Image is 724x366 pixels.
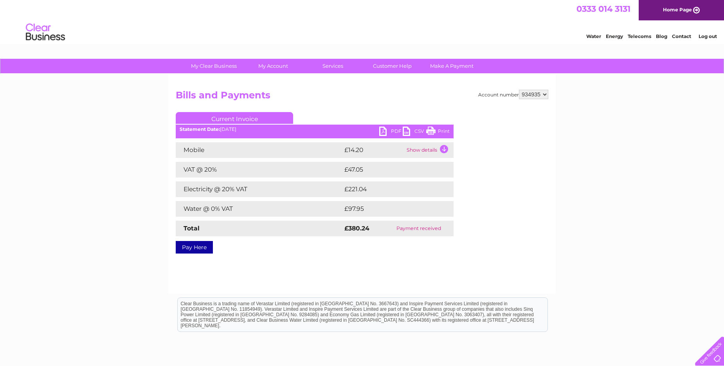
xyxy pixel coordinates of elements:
[301,59,365,73] a: Services
[25,20,65,44] img: logo.png
[699,33,717,39] a: Log out
[628,33,651,39] a: Telecoms
[176,90,548,105] h2: Bills and Payments
[342,162,437,178] td: £47.05
[178,4,548,38] div: Clear Business is a trading name of Verastar Limited (registered in [GEOGRAPHIC_DATA] No. 3667643...
[180,126,220,132] b: Statement Date:
[478,90,548,99] div: Account number
[426,127,450,138] a: Print
[576,4,630,14] a: 0333 014 3131
[672,33,691,39] a: Contact
[384,221,454,236] td: Payment received
[176,241,213,254] a: Pay Here
[182,59,246,73] a: My Clear Business
[176,127,454,132] div: [DATE]
[606,33,623,39] a: Energy
[656,33,667,39] a: Blog
[342,181,439,197] td: £221.04
[176,142,342,158] td: Mobile
[176,162,342,178] td: VAT @ 20%
[586,33,601,39] a: Water
[176,112,293,124] a: Current Invoice
[360,59,425,73] a: Customer Help
[403,127,426,138] a: CSV
[184,225,200,232] strong: Total
[241,59,306,73] a: My Account
[342,142,405,158] td: £14.20
[379,127,403,138] a: PDF
[342,201,438,217] td: £97.95
[420,59,484,73] a: Make A Payment
[344,225,369,232] strong: £380.24
[405,142,454,158] td: Show details
[176,201,342,217] td: Water @ 0% VAT
[176,181,342,197] td: Electricity @ 20% VAT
